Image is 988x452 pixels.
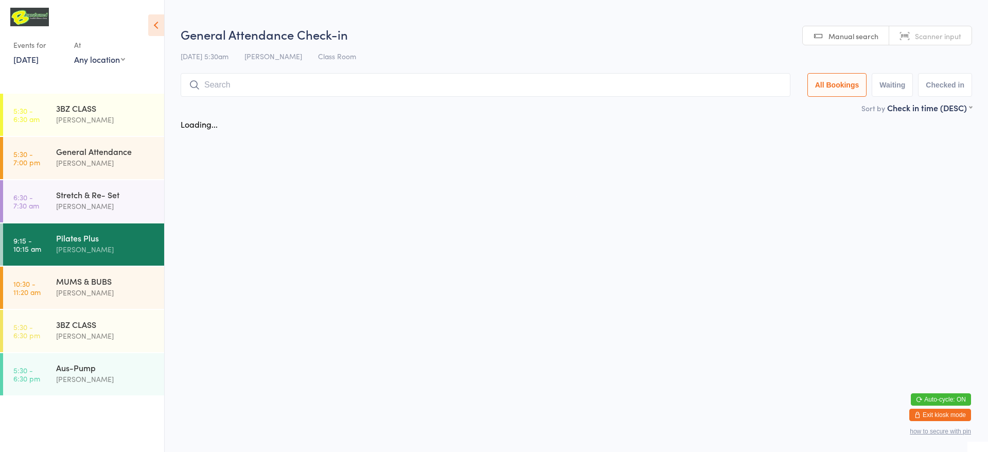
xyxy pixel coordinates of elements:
[13,366,40,383] time: 5:30 - 6:30 pm
[74,37,125,54] div: At
[13,236,41,253] time: 9:15 - 10:15 am
[56,373,155,385] div: [PERSON_NAME]
[3,180,164,222] a: 6:30 -7:30 amStretch & Re- Set[PERSON_NAME]
[13,37,64,54] div: Events for
[828,31,878,41] span: Manual search
[56,319,155,330] div: 3BZ CLASS
[3,310,164,352] a: 5:30 -6:30 pm3BZ CLASS[PERSON_NAME]
[3,353,164,395] a: 5:30 -6:30 pmAus-Pump[PERSON_NAME]
[13,323,40,339] time: 5:30 - 6:30 pm
[56,275,155,287] div: MUMS & BUBS
[3,267,164,309] a: 10:30 -11:20 amMUMS & BUBS[PERSON_NAME]
[13,150,40,166] time: 5:30 - 7:00 pm
[3,223,164,266] a: 9:15 -10:15 amPilates Plus[PERSON_NAME]
[56,189,155,200] div: Stretch & Re- Set
[318,51,356,61] span: Class Room
[56,146,155,157] div: General Attendance
[56,232,155,244] div: Pilates Plus
[56,330,155,342] div: [PERSON_NAME]
[56,244,155,255] div: [PERSON_NAME]
[3,94,164,136] a: 5:30 -6:30 am3BZ CLASS[PERSON_NAME]
[181,118,218,130] div: Loading...
[918,73,972,97] button: Checked in
[910,428,971,435] button: how to secure with pin
[56,114,155,126] div: [PERSON_NAME]
[3,137,164,179] a: 5:30 -7:00 pmGeneral Attendance[PERSON_NAME]
[10,8,49,26] img: B Transformed Gym
[13,280,41,296] time: 10:30 - 11:20 am
[244,51,302,61] span: [PERSON_NAME]
[13,107,40,123] time: 5:30 - 6:30 am
[807,73,867,97] button: All Bookings
[13,193,39,210] time: 6:30 - 7:30 am
[181,26,972,43] h2: General Attendance Check-in
[872,73,913,97] button: Waiting
[915,31,961,41] span: Scanner input
[887,102,972,113] div: Check in time (DESC)
[861,103,885,113] label: Sort by
[181,73,790,97] input: Search
[56,200,155,212] div: [PERSON_NAME]
[56,102,155,114] div: 3BZ CLASS
[911,393,971,406] button: Auto-cycle: ON
[56,287,155,299] div: [PERSON_NAME]
[56,362,155,373] div: Aus-Pump
[181,51,228,61] span: [DATE] 5:30am
[74,54,125,65] div: Any location
[909,409,971,421] button: Exit kiosk mode
[56,157,155,169] div: [PERSON_NAME]
[13,54,39,65] a: [DATE]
